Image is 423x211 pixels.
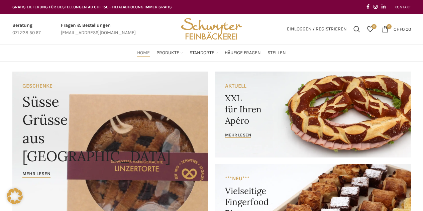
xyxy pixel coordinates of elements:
[12,22,41,37] a: Infobox link
[387,24,392,29] span: 0
[394,26,411,32] bdi: 0.00
[268,50,286,56] span: Stellen
[268,46,286,60] a: Stellen
[287,27,347,31] span: Einloggen / Registrieren
[379,22,414,36] a: 0 CHF0.00
[179,26,244,31] a: Site logo
[179,14,244,44] img: Bäckerei Schwyter
[12,5,172,9] span: GRATIS LIEFERUNG FÜR BESTELLUNGEN AB CHF 150 - FILIALABHOLUNG IMMER GRATIS
[364,2,372,12] a: Facebook social link
[61,22,136,37] a: Infobox link
[372,24,377,29] span: 0
[225,46,261,60] a: Häufige Fragen
[190,50,214,56] span: Standorte
[395,0,411,14] a: KONTAKT
[372,2,380,12] a: Instagram social link
[380,2,388,12] a: Linkedin social link
[391,0,414,14] div: Secondary navigation
[225,50,261,56] span: Häufige Fragen
[363,22,377,36] a: 0
[363,22,377,36] div: Meine Wunschliste
[137,50,150,56] span: Home
[350,22,363,36] a: Suchen
[395,5,411,9] span: KONTAKT
[156,46,183,60] a: Produkte
[394,26,402,32] span: CHF
[190,46,218,60] a: Standorte
[9,46,414,60] div: Main navigation
[284,22,350,36] a: Einloggen / Registrieren
[215,72,411,157] a: Banner link
[156,50,179,56] span: Produkte
[137,46,150,60] a: Home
